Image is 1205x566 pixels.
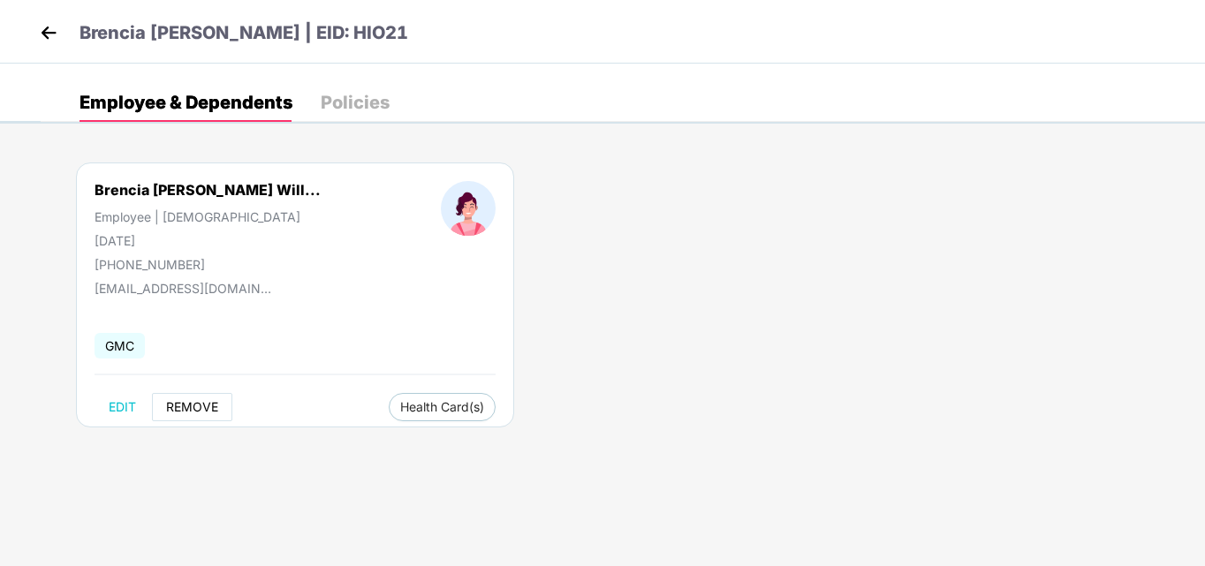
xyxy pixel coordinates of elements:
div: Employee & Dependents [80,94,292,111]
div: [EMAIL_ADDRESS][DOMAIN_NAME] [95,281,271,296]
button: Health Card(s) [389,393,496,421]
img: back [35,19,62,46]
div: Policies [321,94,390,111]
span: Health Card(s) [400,403,484,411]
div: Brencia [PERSON_NAME] Will... [95,181,321,199]
button: REMOVE [152,393,232,421]
img: profileImage [441,181,496,236]
span: REMOVE [166,400,218,414]
span: GMC [95,333,145,358]
span: EDIT [109,400,136,414]
button: EDIT [95,393,150,421]
div: Employee | [DEMOGRAPHIC_DATA] [95,209,321,224]
p: Brencia [PERSON_NAME] | EID: HIO21 [80,19,408,47]
div: [DATE] [95,233,321,248]
div: [PHONE_NUMBER] [95,257,321,272]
